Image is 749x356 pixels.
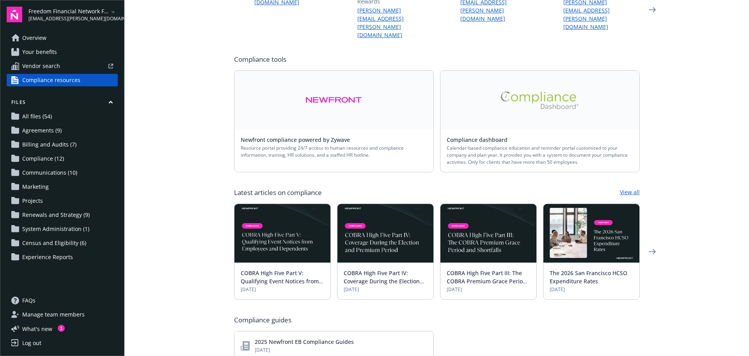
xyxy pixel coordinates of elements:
a: System Administration (1) [7,223,118,235]
img: BLOG-Card Image - Compliance - COBRA High Five Pt 3 - 09-03-25.jpg [440,204,536,263]
span: Marketing [22,181,49,193]
a: Census and Eligibility (6) [7,237,118,249]
span: Projects [22,195,43,207]
span: Compliance (12) [22,152,64,165]
a: arrowDropDown [108,7,118,16]
img: BLOG+Card Image - Compliance - 2026 SF HCSO Expenditure Rates - 08-26-25.jpg [543,204,639,263]
span: [DATE] [241,286,324,293]
a: Next [646,4,658,16]
a: Your benefits [7,46,118,58]
a: Overview [7,32,118,44]
a: Projects [7,195,118,207]
a: Alt [234,71,433,129]
a: COBRA High Five Part IV: Coverage During the Election and Premium Period [344,269,420,293]
a: Agreements (9) [7,124,118,137]
a: Marketing [7,181,118,193]
span: Communications (10) [22,166,77,179]
span: Experience Reports [22,251,73,263]
img: BLOG-Card Image - Compliance - COBRA High Five Pt 5 - 09-11-25.jpg [234,204,330,263]
img: BLOG-Card Image - Compliance - COBRA High Five Pt 4 - 09-04-25.jpg [337,204,433,263]
a: [PERSON_NAME][EMAIL_ADDRESS][PERSON_NAME][DOMAIN_NAME] [357,6,434,39]
a: The 2026 San Francisco HCSO Expenditure Rates [550,269,627,285]
a: Manage team members [7,308,118,321]
div: 1 [58,325,65,332]
a: 2025 Newfront EB Compliance Guides [255,338,354,345]
span: Billing and Audits (7) [22,138,76,151]
a: Communications (10) [7,166,118,179]
a: COBRA High Five Part V: Qualifying Event Notices from Employees and Dependents [241,269,319,293]
span: [EMAIL_ADDRESS][PERSON_NAME][DOMAIN_NAME] [28,15,108,22]
img: Alt [305,91,362,109]
div: Log out [22,337,41,349]
span: [DATE] [255,347,354,354]
a: Next [646,245,658,258]
span: Renewals and Strategy (9) [22,209,90,221]
span: What ' s new [22,325,52,333]
span: Compliance tools [234,55,640,64]
span: All files (54) [22,110,52,123]
span: Your benefits [22,46,57,58]
span: Compliance resources [22,74,80,86]
span: [DATE] [447,286,530,293]
a: Newfront compliance powered by Zywave [241,136,356,143]
button: Files [7,99,118,109]
span: Overview [22,32,46,44]
a: Compliance (12) [7,152,118,165]
button: Freedom Financial Network Funding, LLC[EMAIL_ADDRESS][PERSON_NAME][DOMAIN_NAME]arrowDropDown [28,7,118,22]
a: All files (54) [7,110,118,123]
a: Compliance dashboard [447,136,514,143]
span: Manage team members [22,308,85,321]
span: [DATE] [344,286,427,293]
span: Freedom Financial Network Funding, LLC [28,7,108,15]
a: Renewals and Strategy (9) [7,209,118,221]
span: Vendor search [22,60,60,72]
a: Billing and Audits (7) [7,138,118,151]
span: FAQs [22,294,35,307]
span: Calendar-based compliance education and reminder portal customized to your company and plan year.... [447,145,633,166]
button: What's new1 [7,325,65,333]
a: Alt [440,71,639,129]
img: navigator-logo.svg [7,7,22,22]
a: FAQs [7,294,118,307]
span: Resource portal providing 24/7 access to human resources and compliance information, training, HR... [241,145,427,159]
a: Experience Reports [7,251,118,263]
a: View all [620,188,640,197]
img: Alt [501,91,579,109]
span: [DATE] [550,286,633,293]
a: COBRA High Five Part III: The COBRA Premium Grace Period and Shortfalls [447,269,526,293]
span: Agreements (9) [22,124,62,137]
span: System Administration (1) [22,223,89,235]
a: Vendor search [7,60,118,72]
span: Compliance guides [234,315,291,325]
span: Census and Eligibility (6) [22,237,86,249]
span: Latest articles on compliance [234,188,322,197]
a: Compliance resources [7,74,118,86]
